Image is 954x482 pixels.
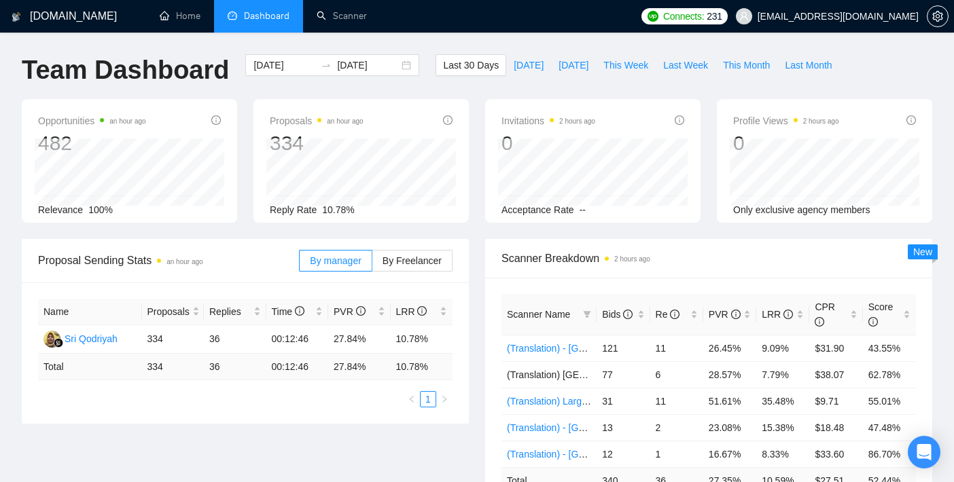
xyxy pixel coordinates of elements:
span: info-circle [356,306,366,316]
span: New [913,246,932,257]
td: 334 [142,354,205,380]
img: logo [12,6,21,28]
button: [DATE] [506,54,551,76]
td: 27.84% [328,325,391,354]
span: info-circle [815,317,824,327]
span: [DATE] [514,58,544,73]
button: This Month [715,54,777,76]
td: 11 [650,388,703,414]
a: SQSri Qodriyah [43,333,118,344]
span: PVR [709,309,741,320]
td: 121 [597,335,650,361]
img: upwork-logo.png [648,11,658,22]
a: searchScanner [317,10,367,22]
td: 31 [597,388,650,414]
td: 62.78% [863,361,916,388]
span: Acceptance Rate [501,204,574,215]
span: By Freelancer [383,255,442,266]
span: info-circle [731,310,741,319]
td: 77 [597,361,650,388]
span: Invitations [501,113,595,129]
td: 11 [650,335,703,361]
span: info-circle [623,310,633,319]
span: info-circle [295,306,304,316]
span: info-circle [675,115,684,125]
span: 10.78% [322,204,354,215]
span: Proposal Sending Stats [38,252,299,269]
span: Last Week [663,58,708,73]
th: Proposals [142,299,205,325]
button: right [436,391,453,407]
div: Sri Qodriyah [65,331,118,346]
span: Proposals [270,113,364,129]
td: 51.61% [703,388,756,414]
a: setting [927,11,949,22]
span: Last 30 Days [443,58,499,73]
span: info-circle [783,310,793,319]
time: an hour ago [109,117,145,125]
time: 2 hours ago [803,117,839,125]
span: CPR [815,301,835,327]
time: an hour ago [327,117,363,125]
a: (Translation) Large Projects [507,396,624,407]
span: dashboard [228,11,237,20]
button: left [404,391,420,407]
span: Only exclusive agency members [733,204,870,215]
span: Reply Rate [270,204,317,215]
span: [DATE] [559,58,588,73]
button: Last Week [656,54,715,76]
span: info-circle [417,306,427,316]
input: End date [337,58,399,73]
li: Next Page [436,391,453,407]
img: SQ [43,331,60,348]
div: 334 [270,130,364,156]
span: setting [927,11,948,22]
span: This Week [603,58,648,73]
td: 36 [204,354,266,380]
span: Dashboard [244,10,289,22]
td: 9.09% [756,335,809,361]
img: gigradar-bm.png [54,338,63,348]
button: setting [927,5,949,27]
span: filter [580,304,594,325]
span: Bids [602,309,633,320]
span: This Month [723,58,770,73]
time: 2 hours ago [614,255,650,263]
td: 27.84 % [328,354,391,380]
span: left [408,395,416,403]
span: to [321,60,332,71]
button: This Week [596,54,656,76]
td: 36 [204,325,266,354]
span: info-circle [211,115,221,125]
span: Score [868,301,894,327]
span: -- [580,204,586,215]
td: 00:12:46 [266,354,329,380]
span: 231 [707,9,722,24]
span: Opportunities [38,113,146,129]
span: PVR [334,306,366,317]
td: $33.60 [809,441,862,467]
a: homeHome [160,10,200,22]
span: 100% [88,204,113,215]
a: (Translation) - [GEOGRAPHIC_DATA] [507,449,667,460]
time: 2 hours ago [559,117,595,125]
td: 43.55% [863,335,916,361]
span: Scanner Name [507,309,570,320]
td: $38.07 [809,361,862,388]
span: Replies [209,304,251,319]
li: 1 [420,391,436,407]
td: 35.48% [756,388,809,414]
div: Open Intercom Messenger [908,436,940,468]
button: [DATE] [551,54,596,76]
td: 28.57% [703,361,756,388]
span: LRR [762,309,793,320]
a: (Translation) - [GEOGRAPHIC_DATA] [507,343,667,354]
td: $18.48 [809,414,862,441]
a: (Translation) - [GEOGRAPHIC_DATA] [507,422,667,433]
span: Re [656,309,680,320]
td: 6 [650,361,703,388]
span: Time [272,306,304,317]
span: Scanner Breakdown [501,250,916,267]
span: Last Month [785,58,832,73]
td: 12 [597,441,650,467]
